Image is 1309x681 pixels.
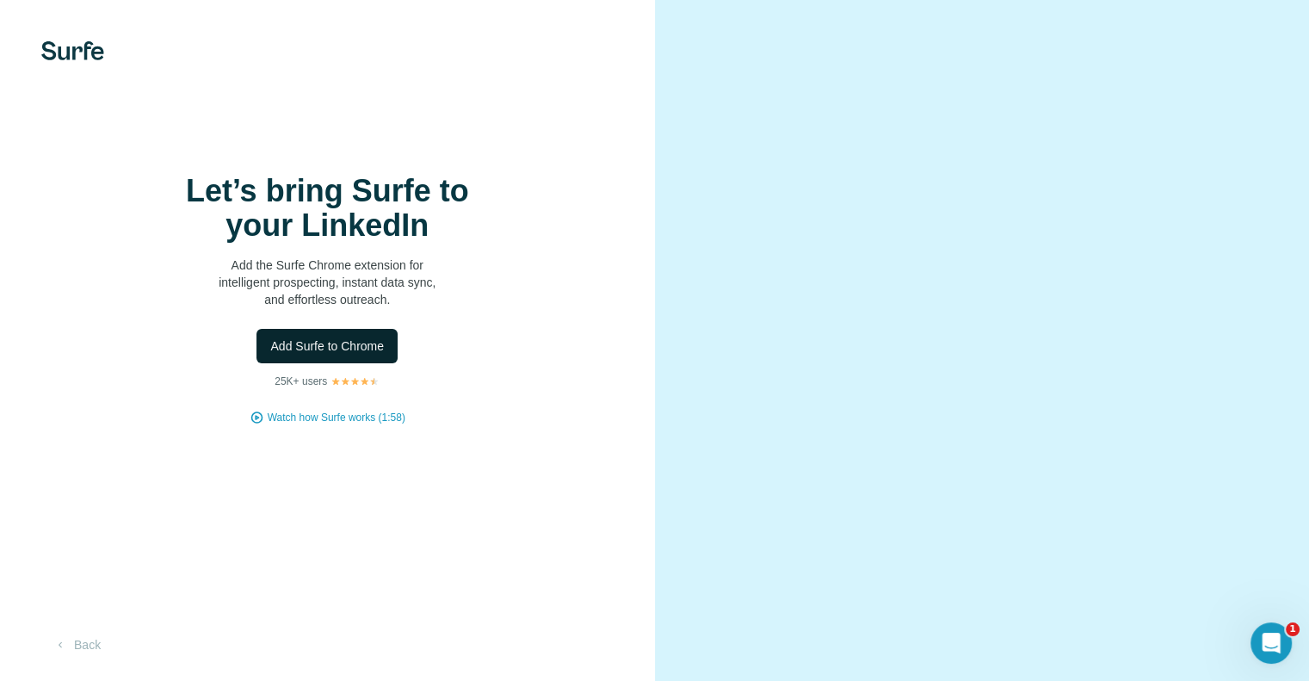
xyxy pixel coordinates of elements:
iframe: Intercom live chat [1250,622,1292,664]
img: Surfe's logo [41,41,104,60]
span: 1 [1286,622,1300,636]
span: Add Surfe to Chrome [270,337,384,355]
button: Watch how Surfe works (1:58) [268,410,405,425]
p: Add the Surfe Chrome extension for intelligent prospecting, instant data sync, and effortless out... [155,257,499,308]
button: Add Surfe to Chrome [256,329,398,363]
button: Back [41,629,113,660]
h1: Let’s bring Surfe to your LinkedIn [155,174,499,243]
img: Rating Stars [330,376,380,387]
p: 25K+ users [275,374,327,389]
